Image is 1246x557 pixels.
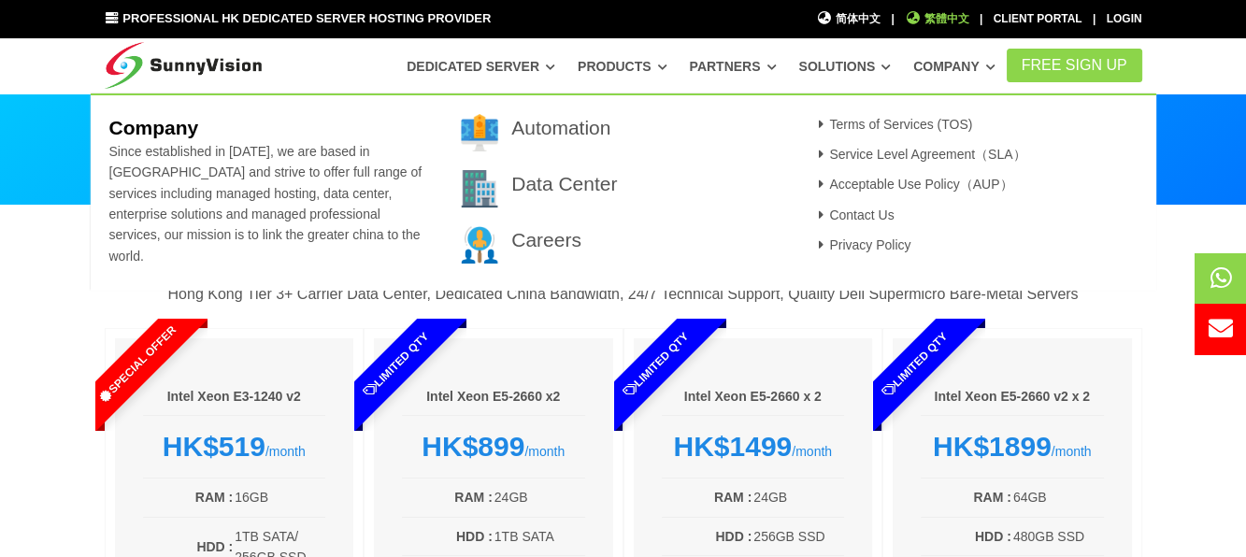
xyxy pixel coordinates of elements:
td: 480GB SSD [1012,525,1104,548]
b: RAM : [973,490,1010,505]
a: Data Center [511,173,617,194]
a: Terms of Services (TOS) [813,117,973,132]
a: Client Portal [994,12,1082,25]
a: Privacy Policy [813,237,911,252]
strong: HK$519 [163,431,265,462]
div: /month [662,430,845,464]
b: RAM : [195,490,233,505]
div: /month [921,430,1104,464]
div: Company [91,93,1156,292]
a: 简体中文 [817,10,881,28]
a: Service Level Agreement（SLA） [813,147,1026,162]
div: /month [143,430,326,464]
p: Hong Kong Tier 3+ Carrier Data Center, Dedicated China Bandwidth, 24/7 Technical Support, Quality... [105,282,1142,307]
a: Products [578,50,667,83]
a: Contact Us [813,207,895,222]
td: 64GB [1012,486,1104,508]
td: 1TB SATA [494,525,585,548]
span: Limited Qty [318,286,475,443]
td: 16GB [234,486,325,508]
li: | [980,10,982,28]
span: Since established in [DATE], we are based in [GEOGRAPHIC_DATA] and strive to offer full range of ... [108,144,422,264]
span: Special Offer [58,286,215,443]
a: Partners [690,50,777,83]
h6: Intel Xeon E5-2660 x2 [402,388,585,407]
h6: Intel Xeon E5-2660 x 2 [662,388,845,407]
span: Limited Qty [577,286,734,443]
span: Limited Qty [837,286,994,443]
td: 24GB [494,486,585,508]
span: Professional HK Dedicated Server Hosting Provider [122,11,491,25]
a: Company [913,50,995,83]
a: Dedicated Server [407,50,555,83]
strong: HK$899 [422,431,524,462]
img: 002-town.png [461,170,498,207]
td: 256GB SSD [752,525,844,548]
img: 001-brand.png [461,114,498,151]
b: RAM : [714,490,752,505]
a: Login [1107,12,1142,25]
a: Acceptable Use Policy（AUP） [813,177,1013,192]
h6: Intel Xeon E3-1240 v2 [143,388,326,407]
li: | [891,10,894,28]
li: | [1093,10,1096,28]
a: Solutions [798,50,891,83]
b: HDD : [975,529,1011,544]
a: 繁體中文 [905,10,969,28]
strong: HK$1499 [673,431,792,462]
a: Automation [511,117,610,138]
a: Careers [511,229,581,250]
b: RAM : [454,490,492,505]
td: 24GB [752,486,844,508]
b: HDD : [456,529,493,544]
img: 003-research.png [461,226,498,264]
strong: HK$1899 [933,431,1052,462]
b: HDD : [715,529,752,544]
b: Company [108,117,198,138]
b: HDD : [196,539,233,554]
h6: Intel Xeon E5-2660 v2 x 2 [921,388,1104,407]
a: FREE Sign Up [1007,49,1142,82]
div: /month [402,430,585,464]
